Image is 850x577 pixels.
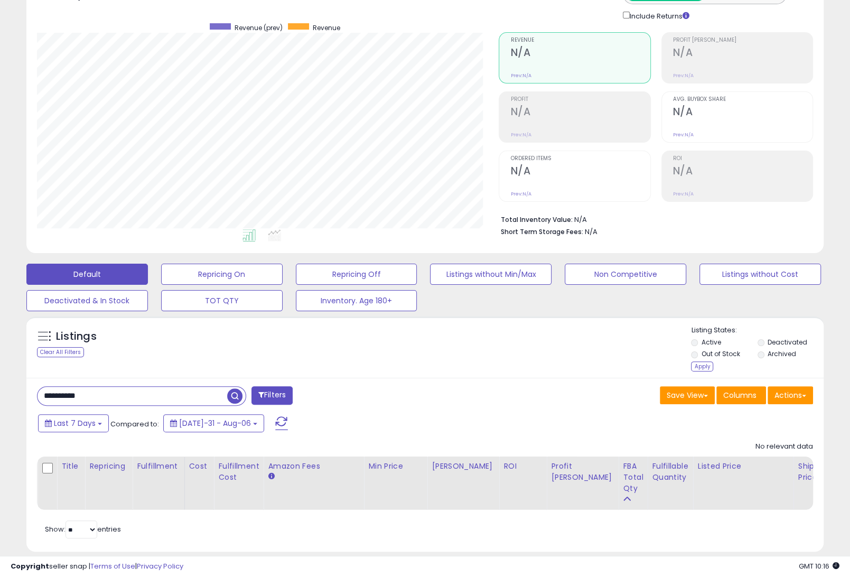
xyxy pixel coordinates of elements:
[163,414,264,432] button: [DATE]-31 - Aug-06
[510,132,531,138] small: Prev: N/A
[432,461,494,472] div: [PERSON_NAME]
[251,386,293,405] button: Filters
[368,461,423,472] div: Min Price
[768,349,796,358] label: Archived
[313,23,340,32] span: Revenue
[54,418,96,429] span: Last 7 Days
[430,264,552,285] button: Listings without Min/Max
[716,386,766,404] button: Columns
[161,290,283,311] button: TOT QTY
[615,10,702,22] div: Include Returns
[673,156,812,162] span: ROI
[510,72,531,79] small: Prev: N/A
[235,23,283,32] span: Revenue (prev)
[110,419,159,429] span: Compared to:
[691,325,824,336] p: Listing States:
[503,461,542,472] div: ROI
[673,165,812,179] h2: N/A
[37,347,84,357] div: Clear All Filters
[268,472,274,481] small: Amazon Fees.
[45,524,121,534] span: Show: entries
[26,264,148,285] button: Default
[510,191,531,197] small: Prev: N/A
[137,461,180,472] div: Fulfillment
[137,561,183,571] a: Privacy Policy
[11,561,49,571] strong: Copyright
[268,461,359,472] div: Amazon Fees
[673,132,694,138] small: Prev: N/A
[755,442,813,452] div: No relevant data
[623,461,643,494] div: FBA Total Qty
[56,329,97,344] h5: Listings
[673,106,812,120] h2: N/A
[510,156,650,162] span: Ordered Items
[673,97,812,103] span: Avg. Buybox Share
[90,561,135,571] a: Terms of Use
[296,264,417,285] button: Repricing Off
[652,461,688,483] div: Fulfillable Quantity
[660,386,715,404] button: Save View
[701,338,721,347] label: Active
[673,72,694,79] small: Prev: N/A
[510,38,650,43] span: Revenue
[161,264,283,285] button: Repricing On
[699,264,821,285] button: Listings without Cost
[38,414,109,432] button: Last 7 Days
[218,461,259,483] div: Fulfillment Cost
[697,461,789,472] div: Listed Price
[799,561,839,571] span: 2025-08-14 10:16 GMT
[179,418,251,429] span: [DATE]-31 - Aug-06
[510,97,650,103] span: Profit
[296,290,417,311] button: Inventory. Age 180+
[691,361,713,371] div: Apply
[500,227,583,236] b: Short Term Storage Fees:
[768,386,813,404] button: Actions
[26,290,148,311] button: Deactivated & In Stock
[61,461,80,472] div: Title
[510,106,650,120] h2: N/A
[584,227,597,237] span: N/A
[500,212,805,225] li: N/A
[510,165,650,179] h2: N/A
[798,461,819,483] div: Ship Price
[11,562,183,572] div: seller snap | |
[89,461,128,472] div: Repricing
[768,338,807,347] label: Deactivated
[673,38,812,43] span: Profit [PERSON_NAME]
[510,46,650,61] h2: N/A
[565,264,686,285] button: Non Competitive
[723,390,756,401] span: Columns
[551,461,614,483] div: Profit [PERSON_NAME]
[189,461,210,472] div: Cost
[673,46,812,61] h2: N/A
[500,215,572,224] b: Total Inventory Value:
[701,349,740,358] label: Out of Stock
[673,191,694,197] small: Prev: N/A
